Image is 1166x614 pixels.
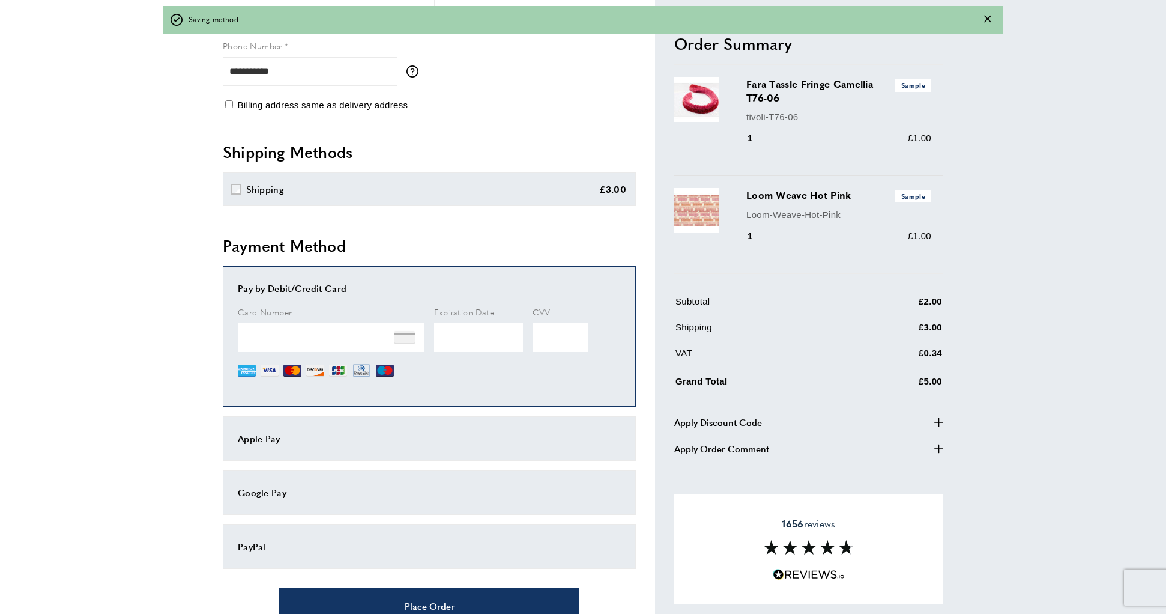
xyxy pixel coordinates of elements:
td: £0.34 [859,345,942,369]
span: Saving method [189,14,238,25]
div: Pay by Debit/Credit Card [238,281,621,296]
span: Card Number [238,306,292,318]
h2: Shipping Methods [223,141,636,163]
img: VI.png [261,362,279,380]
img: MC.png [283,362,301,380]
img: Fara Tassle Fringe Camellia T76-06 [674,77,719,122]
span: Phone Number [223,40,282,52]
td: £2.00 [859,294,942,317]
span: Apply Discount Code [674,415,762,429]
img: Reviews section [764,540,854,555]
div: Shipping [246,182,284,196]
td: VAT [675,345,858,369]
h2: Order Summary [674,32,943,54]
input: Billing address same as delivery address [225,100,233,108]
iframe: Secure Credit Card Frame - Credit Card Number [238,323,424,352]
h3: Loom Weave Hot Pink [746,187,931,202]
p: Loom-Weave-Hot-Pink [746,207,931,222]
span: Apply Order Comment [674,441,769,455]
img: DN.png [352,362,371,380]
div: 1 [746,228,770,243]
td: Shipping [675,320,858,343]
img: NONE.png [394,327,415,348]
td: Grand Total [675,371,858,397]
span: CVV [533,306,551,318]
h2: Payment Method [223,235,636,257]
span: Sample [895,189,931,202]
iframe: Secure Credit Card Frame - Expiration Date [434,323,523,352]
strong: 1656 [782,517,803,530]
div: off [163,6,1003,34]
img: Loom Weave Hot Pink [674,187,719,233]
span: Expiration Date [434,306,494,318]
div: £3.00 [599,182,627,196]
span: £1.00 [908,132,931,142]
img: Reviews.io 5 stars [773,569,845,580]
img: JCB.png [329,362,347,380]
div: Google Pay [238,485,621,500]
div: Apple Pay [238,431,621,446]
p: tivoli-T76-06 [746,109,931,124]
span: Sample [895,79,931,91]
td: Subtotal [675,294,858,317]
td: £3.00 [859,320,942,343]
h3: Fara Tassle Fringe Camellia T76-06 [746,77,931,105]
div: 1 [746,130,770,145]
img: DI.png [306,362,324,380]
span: £1.00 [908,230,931,240]
iframe: Secure Credit Card Frame - CVV [533,323,588,352]
div: Close message [984,14,991,25]
td: £5.00 [859,371,942,397]
img: MI.png [376,362,394,380]
span: Billing address same as delivery address [237,100,408,110]
div: PayPal [238,540,621,554]
button: More information [406,65,424,78]
span: reviews [782,518,835,530]
img: AE.png [238,362,256,380]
